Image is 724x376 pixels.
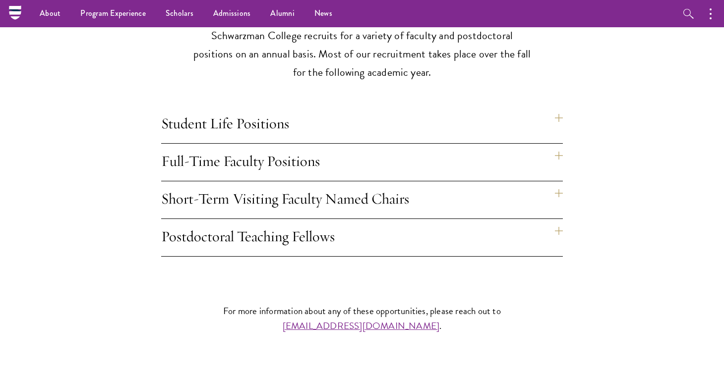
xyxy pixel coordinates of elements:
[161,219,563,256] h4: Postdoctoral Teaching Fellows
[161,144,563,181] h4: Full-Time Faculty Positions
[94,304,630,332] p: For more information about any of these opportunities, please reach out to .
[161,181,563,218] h4: Short-Term Visiting Faculty Named Chairs
[161,106,563,143] h4: Student Life Positions
[191,26,533,81] p: Schwarzman College recruits for a variety of faculty and postdoctoral positions on an annual basi...
[283,319,440,333] a: [EMAIL_ADDRESS][DOMAIN_NAME]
